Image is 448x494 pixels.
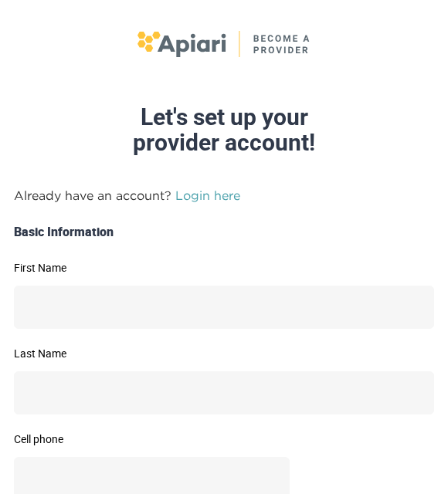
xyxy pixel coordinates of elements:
div: Basic Information [8,223,440,241]
label: Cell phone [14,434,290,445]
div: Let's set up your provider account! [8,104,440,155]
label: Last Name [14,348,434,359]
a: Login here [175,188,240,202]
p: Already have an account? [14,186,434,205]
img: logo [137,31,311,57]
label: First Name [14,262,434,273]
